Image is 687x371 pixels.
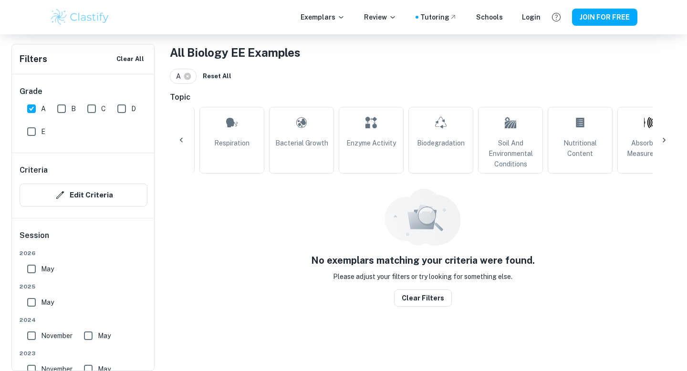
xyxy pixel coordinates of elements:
h6: Grade [20,86,147,97]
h6: Filters [20,52,47,66]
h6: Topic [170,92,676,103]
span: Respiration [214,138,250,148]
a: Login [522,12,541,22]
h6: Session [20,230,147,249]
span: November [41,330,73,341]
button: Help and Feedback [548,9,564,25]
p: Exemplars [301,12,345,22]
span: 2026 [20,249,147,258]
span: D [131,103,136,114]
span: Enzyme Activity [346,138,396,148]
button: JOIN FOR FREE [572,9,637,26]
a: Schools [476,12,503,22]
h6: Criteria [20,165,48,176]
div: A [170,69,197,84]
a: Tutoring [420,12,457,22]
span: A [41,103,46,114]
span: E [41,126,45,137]
button: Edit Criteria [20,184,147,206]
span: Soil and Environmental Conditions [482,138,539,169]
span: May [98,330,111,341]
span: C [101,103,106,114]
button: Clear All [114,52,146,66]
button: Clear filters [394,289,452,307]
span: Nutritional Content [552,138,608,159]
span: May [41,264,54,274]
button: Reset All [200,69,234,83]
span: Absorbance Measurements [622,138,678,159]
span: 2023 [20,349,147,358]
span: 2025 [20,282,147,291]
p: Please adjust your filters or try looking for something else. [333,271,512,282]
span: Bacterial Growth [275,138,328,148]
span: B [71,103,76,114]
span: A [176,71,185,82]
h5: No exemplars matching your criteria were found. [311,253,535,268]
p: Review [364,12,396,22]
img: empty_state_resources.svg [385,189,461,246]
h1: All Biology EE Examples [170,44,676,61]
span: 2024 [20,316,147,324]
span: May [41,297,54,308]
span: Biodegradation [417,138,465,148]
img: Clastify logo [50,8,110,27]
